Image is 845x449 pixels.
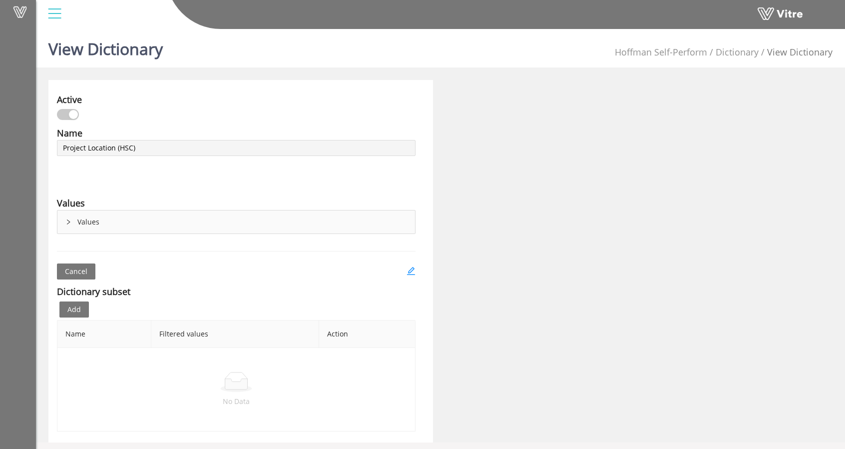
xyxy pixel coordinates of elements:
span: Cancel [65,266,87,277]
div: rightValues [57,210,415,233]
a: edit [407,263,416,279]
h1: View Dictionary [48,25,163,67]
a: Dictionary [716,46,759,58]
div: Dictionary subset [57,284,130,298]
span: Add [67,304,81,315]
th: Name [57,320,151,348]
span: edit [407,266,416,275]
th: Action [319,320,416,348]
button: Add [59,301,89,317]
button: Cancel [57,263,95,279]
div: Values [57,196,85,210]
p: No Data [65,396,407,407]
span: right [65,219,71,225]
div: Active [57,92,82,106]
li: View Dictionary [759,45,833,59]
input: Name [57,140,416,156]
span: 210 [615,46,707,58]
th: Filtered values [151,320,320,348]
div: Name [57,126,82,140]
